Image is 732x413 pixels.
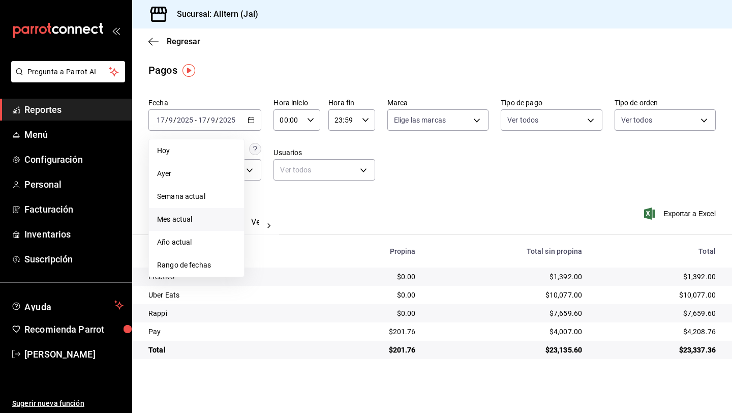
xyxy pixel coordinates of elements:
[168,116,173,124] input: --
[24,128,124,141] span: Menú
[157,237,236,248] span: Año actual
[157,191,236,202] span: Semana actual
[328,99,375,106] label: Hora fin
[207,116,210,124] span: /
[112,26,120,35] button: open_drawer_menu
[273,99,320,106] label: Hora inicio
[621,115,652,125] span: Ver todos
[501,99,602,106] label: Tipo de pago
[157,260,236,271] span: Rango de fechas
[432,345,583,355] div: $23,135.60
[148,327,316,337] div: Pay
[598,290,716,300] div: $10,077.00
[24,153,124,166] span: Configuración
[273,159,375,181] div: Ver todos
[195,116,197,124] span: -
[148,37,200,46] button: Regresar
[598,247,716,255] div: Total
[165,116,168,124] span: /
[332,345,416,355] div: $201.76
[24,347,124,361] span: [PERSON_NAME]
[332,247,416,255] div: Propina
[156,116,165,124] input: --
[167,37,200,46] span: Regresar
[646,208,716,220] button: Exportar a Excel
[169,8,258,20] h3: Sucursal: Alltern (Jal)
[182,64,195,77] img: Tooltip marker
[24,299,110,311] span: Ayuda
[507,115,538,125] span: Ver todos
[432,247,583,255] div: Total sin propina
[332,272,416,282] div: $0.00
[598,272,716,282] div: $1,392.00
[24,252,124,266] span: Suscripción
[173,116,176,124] span: /
[332,327,416,337] div: $201.76
[24,178,124,191] span: Personal
[251,217,289,234] button: Ver pagos
[148,99,261,106] label: Fecha
[615,99,716,106] label: Tipo de orden
[148,345,316,355] div: Total
[332,308,416,318] div: $0.00
[24,202,124,216] span: Facturación
[432,272,583,282] div: $1,392.00
[387,99,489,106] label: Marca
[432,327,583,337] div: $4,007.00
[11,61,125,82] button: Pregunta a Parrot AI
[198,116,207,124] input: --
[157,214,236,225] span: Mes actual
[273,149,375,156] label: Usuarios
[148,63,177,78] div: Pagos
[157,168,236,179] span: Ayer
[432,290,583,300] div: $10,077.00
[176,116,194,124] input: ----
[394,115,446,125] span: Elige las marcas
[216,116,219,124] span: /
[27,67,109,77] span: Pregunta a Parrot AI
[598,327,716,337] div: $4,208.76
[598,345,716,355] div: $23,337.36
[24,322,124,336] span: Recomienda Parrot
[332,290,416,300] div: $0.00
[148,308,316,318] div: Rappi
[24,103,124,116] span: Reportes
[148,290,316,300] div: Uber Eats
[12,398,124,409] span: Sugerir nueva función
[598,308,716,318] div: $7,659.60
[24,227,124,241] span: Inventarios
[210,116,216,124] input: --
[7,74,125,84] a: Pregunta a Parrot AI
[157,145,236,156] span: Hoy
[432,308,583,318] div: $7,659.60
[219,116,236,124] input: ----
